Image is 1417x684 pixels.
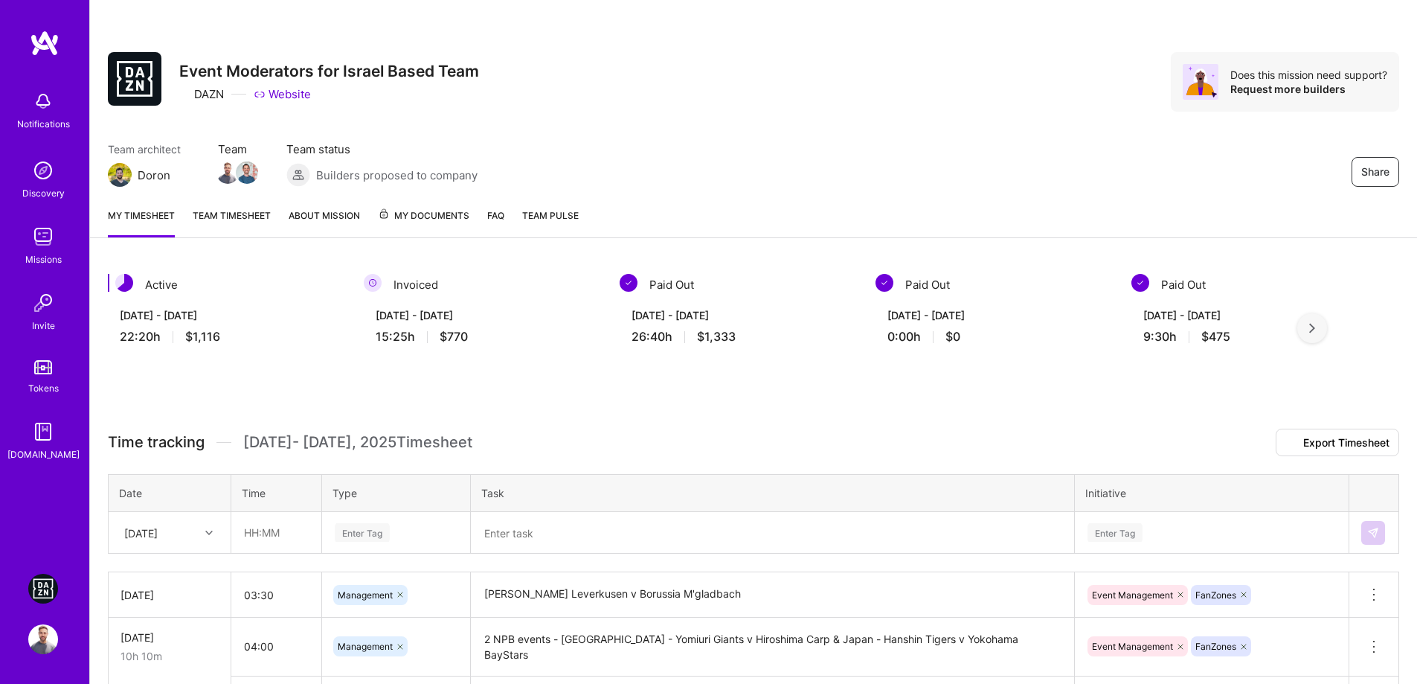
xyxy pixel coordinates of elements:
[472,619,1073,675] textarea: 2 NPB events - [GEOGRAPHIC_DATA] - Yomiuri Giants v Hiroshima Carp & Japan - Hanshin Tigers v Yok...
[632,307,846,323] div: [DATE] - [DATE]
[121,648,219,664] div: 10h 10m
[28,288,58,318] img: Invite
[138,167,170,183] div: Doron
[875,274,1114,295] div: Paid Out
[472,574,1073,616] textarea: [PERSON_NAME] Leverkusen v Borussia M'gladbach
[1361,164,1389,179] span: Share
[109,475,231,512] th: Date
[376,329,590,345] div: 15:25 h
[1230,82,1387,96] div: Request more builders
[108,141,188,157] span: Team architect
[1230,68,1387,82] div: Does this mission need support?
[216,162,239,184] img: Team Member Avatar
[28,624,58,654] img: User Avatar
[1367,527,1379,539] img: Submit
[242,485,311,501] div: Time
[30,30,60,57] img: logo
[22,185,65,201] div: Discovery
[28,380,59,396] div: Tokens
[487,208,504,237] a: FAQ
[254,86,311,102] a: Website
[335,521,390,544] div: Enter Tag
[28,156,58,185] img: discovery
[25,574,62,604] a: DAZN: Event Moderators for Israel Based Team
[121,587,219,603] div: [DATE]
[28,222,58,252] img: teamwork
[1276,429,1399,456] button: Export Timesheet
[237,160,257,185] a: Team Member Avatar
[1092,641,1173,652] span: Event Management
[243,433,472,452] span: [DATE] - [DATE] , 2025 Timesheet
[945,329,960,345] span: $0
[1201,329,1230,345] span: $475
[120,329,334,345] div: 22:20 h
[120,307,334,323] div: [DATE] - [DATE]
[25,624,62,654] a: User Avatar
[338,589,393,601] span: Management
[364,274,602,295] div: Invoiced
[32,318,55,333] div: Invite
[28,417,58,447] img: guide book
[218,160,237,185] a: Team Member Avatar
[522,210,579,221] span: Team Pulse
[17,116,70,132] div: Notifications
[289,208,360,237] a: About Mission
[632,329,846,345] div: 26:40 h
[176,169,188,181] i: icon Mail
[1143,307,1357,323] div: [DATE] - [DATE]
[316,167,478,183] span: Builders proposed to company
[108,208,175,237] a: My timesheet
[471,475,1075,512] th: Task
[34,360,52,374] img: tokens
[620,274,858,295] div: Paid Out
[108,163,132,187] img: Team Architect
[179,62,479,80] h3: Event Moderators for Israel Based Team
[697,329,736,345] span: $1,333
[124,525,158,540] div: [DATE]
[440,329,468,345] span: $770
[1195,641,1236,652] span: FanZones
[121,630,219,645] div: [DATE]
[875,274,893,292] img: Paid Out
[193,208,271,237] a: Team timesheet
[887,329,1102,345] div: 0:00 h
[179,86,224,102] div: DAZN
[286,141,478,157] span: Team status
[1195,589,1236,601] span: FanZones
[115,274,133,292] img: Active
[620,274,637,292] img: Paid Out
[232,627,321,666] input: HH:MM
[522,208,579,237] a: Team Pulse
[1092,589,1173,601] span: Event Management
[1183,64,1218,100] img: Avatar
[218,141,257,157] span: Team
[25,252,62,267] div: Missions
[338,641,393,652] span: Management
[108,274,346,295] div: Active
[322,475,471,512] th: Type
[1352,157,1399,187] button: Share
[205,529,213,537] i: icon Chevron
[378,208,469,237] a: My Documents
[28,574,58,604] img: DAZN: Event Moderators for Israel Based Team
[364,274,382,292] img: Invoiced
[108,52,161,106] img: Company Logo
[179,89,191,100] i: icon CompanyGray
[286,163,310,187] img: Builders proposed to company
[1285,438,1297,449] i: icon Download
[887,307,1102,323] div: [DATE] - [DATE]
[108,433,205,452] span: Time tracking
[232,575,321,615] input: HH:MM
[28,86,58,116] img: bell
[236,162,258,184] img: Team Member Avatar
[1131,274,1149,292] img: Paid Out
[1309,323,1315,333] img: right
[1131,274,1369,295] div: Paid Out
[1087,521,1143,544] div: Enter Tag
[376,307,590,323] div: [DATE] - [DATE]
[1143,329,1357,345] div: 9:30 h
[378,208,469,224] span: My Documents
[1085,485,1338,501] div: Initiative
[185,329,220,345] span: $1,116
[7,447,80,462] div: [DOMAIN_NAME]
